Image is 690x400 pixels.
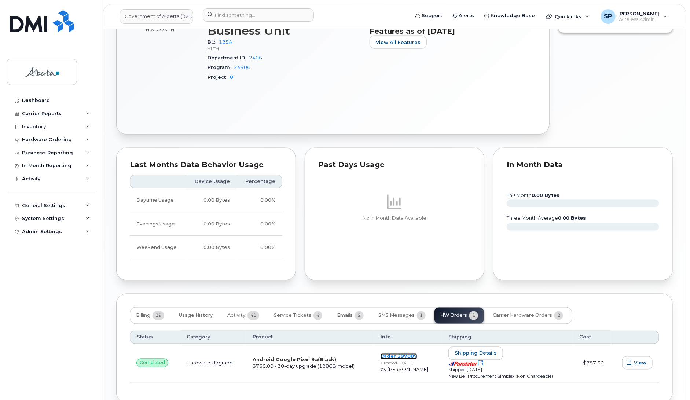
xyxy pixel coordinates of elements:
a: Support [410,8,447,23]
span: SMS Messages [378,313,415,319]
span: Project [208,74,230,80]
span: Alerts [459,12,474,19]
span: View [634,360,646,367]
a: Government of Alberta (GOA) [120,9,193,24]
div: null&#013; [136,359,168,367]
div: New Bell Procurement Simplex (Non Chargeable) [448,373,566,379]
a: Knowledge Base [479,8,540,23]
text: three month average [506,215,586,221]
button: View All Features [370,36,427,49]
a: 2406 [249,55,262,60]
span: 2 [554,311,563,320]
img: purolator-9dc0d6913a5419968391dc55414bb4d415dd17fc9089aa56d78149fa0af40473.png [448,362,478,366]
h3: Business Unit [208,24,361,37]
span: Usage History [179,313,213,319]
td: Weekend Usage [130,236,186,260]
div: Shipped [DATE] [448,367,566,373]
button: Shipping details [448,347,503,360]
span: SP [604,12,612,21]
span: (Black) [318,357,336,363]
div: Last Months Data Behavior Usage [130,161,282,169]
span: Activity [227,313,245,319]
span: Quicklinks [555,14,581,19]
span: 29 [153,311,164,320]
span: Department ID [208,55,249,60]
td: Evenings Usage [130,212,186,236]
span: Category [187,334,210,341]
span: completed [140,360,165,366]
span: Billing [136,313,150,319]
span: View All Features [376,39,421,46]
p: HLTH [208,45,361,52]
td: Daytime Usage [130,188,186,212]
span: Knowledge Base [491,12,535,19]
tr: Weekdays from 6:00pm to 8:00am [130,212,282,236]
span: Support [422,12,442,19]
span: 2 [355,311,364,320]
th: Device Usage [186,175,236,188]
span: Emails [337,313,353,319]
td: Hardware Upgrade [180,344,246,383]
span: [PERSON_NAME] [619,11,660,16]
tspan: 0.00 Bytes [558,215,586,221]
a: Alerts [447,8,479,23]
span: Info [381,334,391,341]
span: BU [208,39,219,45]
p: No In Month Data Available [318,215,471,221]
div: Quicklinks [541,9,594,24]
h3: Features as of [DATE] [370,27,523,36]
span: Program [208,65,234,70]
td: 0.00% [236,212,282,236]
span: Cost [579,334,591,341]
a: Order 297087 [381,353,417,359]
span: 41 [247,311,259,320]
span: Service Tickets [274,313,311,319]
span: 4 [313,311,322,320]
span: Status [137,334,153,341]
div: Susannah Parlee [596,9,672,24]
td: 0.00 Bytes [186,188,236,212]
td: 0.00% [236,236,282,260]
div: In Month Data [507,161,659,169]
span: Wireless Admin [619,16,660,22]
div: Created [DATE] [381,360,435,366]
a: 125A [219,39,232,45]
td: $787.50 [573,344,610,383]
span: Product [253,334,273,341]
a: 24406 [234,65,250,70]
tspan: 0.00 Bytes [532,192,559,198]
span: Shipping details [455,350,497,357]
td: 0.00% [236,188,282,212]
td: 0.00 Bytes [186,212,236,236]
a: Open shipping details in new tab [448,360,484,366]
strong: Android Google Pixel 9a [253,357,336,363]
text: this month [506,192,559,198]
input: Find something... [203,8,314,22]
div: by [PERSON_NAME] [381,366,435,373]
button: View [622,356,653,370]
span: Carrier Hardware Orders [493,313,552,319]
tr: Friday from 6:00pm to Monday 8:00am [130,236,282,260]
td: 0.00 Bytes [186,236,236,260]
span: $750.00 - 30-day upgrade (128GB model) [253,363,355,369]
span: Shipping [448,334,471,341]
span: 1 [417,311,426,320]
a: 0 [230,74,233,80]
th: Percentage [236,175,282,188]
div: Past Days Usage [318,161,471,169]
